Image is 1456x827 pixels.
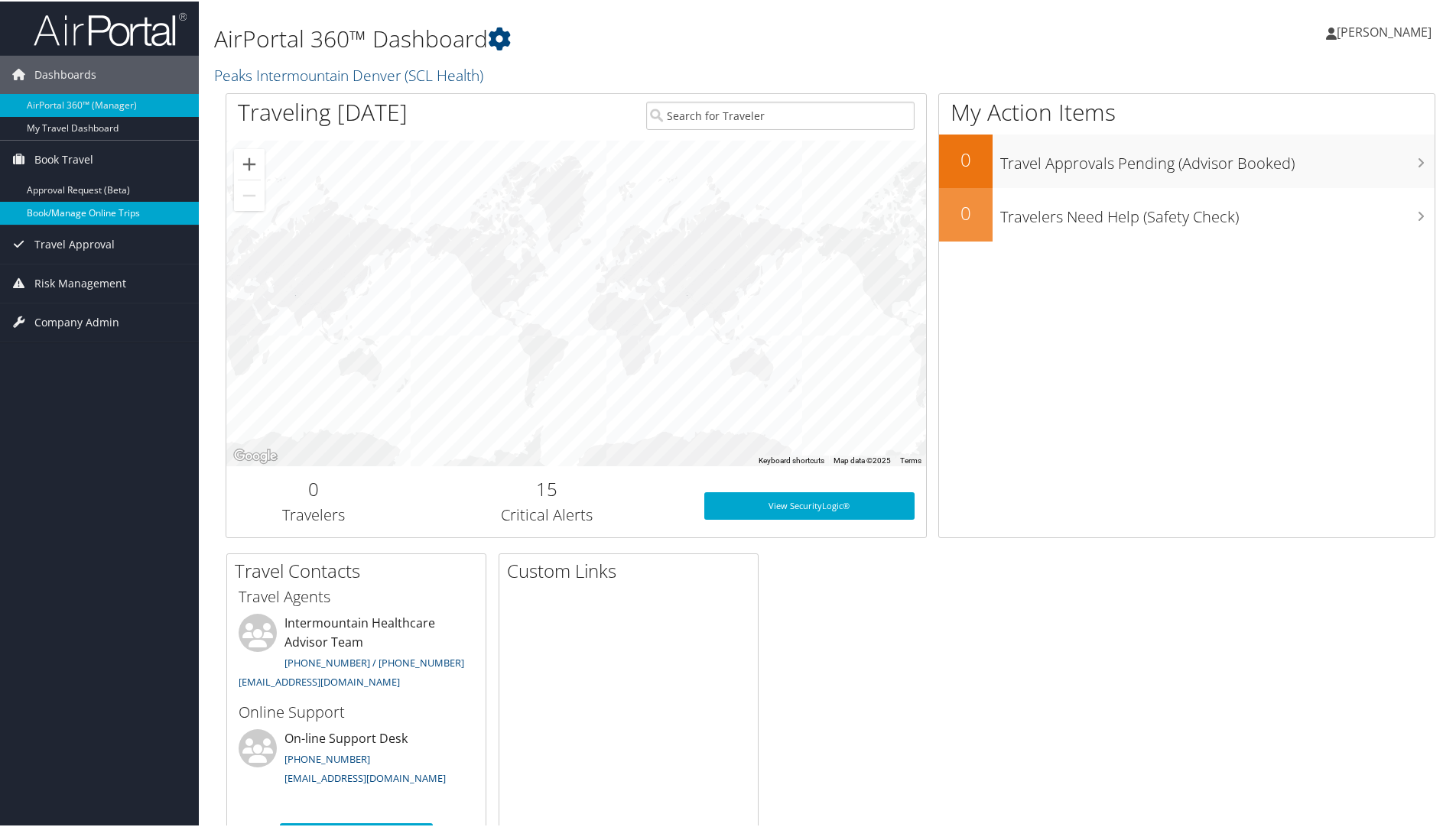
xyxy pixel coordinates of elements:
span: Travel Approval [34,224,115,262]
h3: Travelers Need Help (Safety Check) [1000,197,1435,226]
img: airportal-logo.png [34,10,187,46]
span: [PERSON_NAME] [1337,22,1432,39]
h2: Custom Links [507,556,758,582]
a: [PHONE_NUMBER] / [PHONE_NUMBER] [284,654,464,668]
button: Zoom out [234,179,265,209]
h2: 0 [238,475,390,501]
a: [EMAIL_ADDRESS][DOMAIN_NAME] [239,673,400,687]
button: Keyboard shortcuts [759,454,824,465]
a: View SecurityLogic® [704,491,915,518]
span: Dashboards [34,54,96,92]
span: Map data ©2025 [834,455,891,463]
a: Peaks Intermountain Denver (SCL Health) [214,63,487,84]
span: Risk Management [34,263,126,301]
li: Intermountain Healthcare Advisor Team [231,612,482,694]
a: [PERSON_NAME] [1326,8,1447,54]
h2: Travel Contacts [235,556,486,582]
h1: Traveling [DATE] [238,95,408,127]
h3: Critical Alerts [413,503,681,524]
a: [PHONE_NUMBER] [284,751,370,764]
span: Book Travel [34,139,93,177]
input: Search for Traveler [646,100,915,128]
a: 0Travel Approvals Pending (Advisor Booked) [939,133,1435,186]
img: Google [230,445,281,465]
h1: AirPortal 360™ Dashboard [214,21,1036,54]
li: On-line Support Desk [231,728,482,790]
h3: Travel Approvals Pending (Advisor Booked) [1000,144,1435,173]
span: Company Admin [34,302,119,340]
a: Open this area in Google Maps (opens a new window) [230,445,281,465]
a: 0Travelers Need Help (Safety Check) [939,186,1435,240]
h3: Travelers [238,503,390,524]
button: Zoom in [234,148,265,178]
h1: My Action Items [939,95,1435,127]
h3: Online Support [239,700,474,722]
h2: 0 [939,199,993,225]
h2: 15 [413,475,681,501]
h3: Travel Agents [239,585,474,606]
a: [EMAIL_ADDRESS][DOMAIN_NAME] [284,770,446,783]
a: Terms (opens in new tab) [900,455,921,463]
h2: 0 [939,145,993,171]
